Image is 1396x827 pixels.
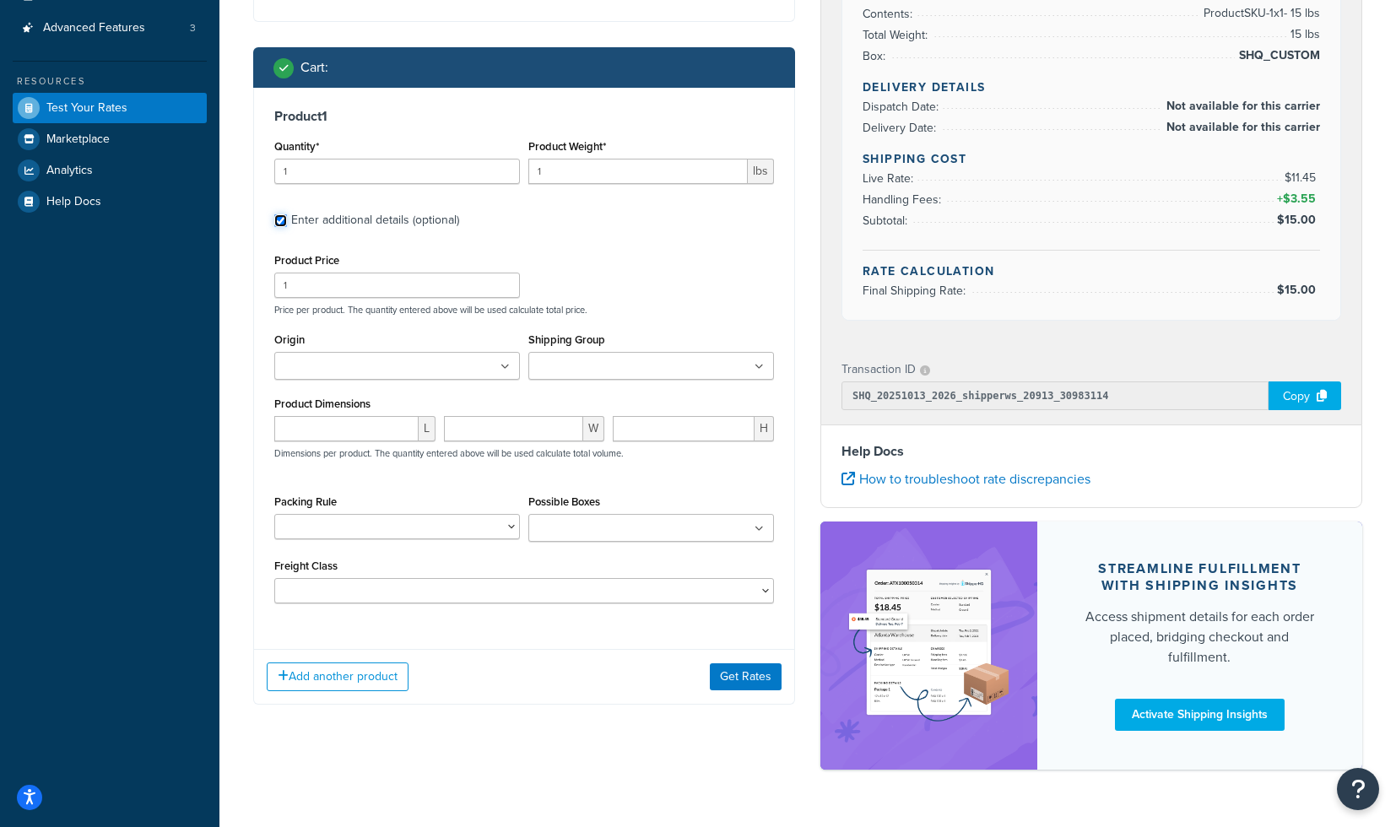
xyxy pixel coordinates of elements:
[755,416,774,441] span: H
[13,93,207,123] a: Test Your Rates
[190,21,196,35] span: 3
[528,333,605,346] label: Shipping Group
[863,26,932,44] span: Total Weight:
[528,159,748,184] input: 0.00
[1235,46,1320,66] span: SHQ_CUSTOM
[841,441,1341,462] h4: Help Docs
[274,559,338,572] label: Freight Class
[1199,3,1320,24] span: Product SKU-1 x 1 - 15 lbs
[863,47,890,65] span: Box:
[748,159,774,184] span: lbs
[274,254,339,267] label: Product Price
[274,495,337,508] label: Packing Rule
[267,662,409,691] button: Add another product
[1269,381,1341,410] div: Copy
[274,140,319,153] label: Quantity*
[863,191,945,208] span: Handling Fees:
[1078,560,1322,594] div: Streamline Fulfillment with Shipping Insights
[863,119,940,137] span: Delivery Date:
[274,108,774,125] h3: Product 1
[274,333,305,346] label: Origin
[13,155,207,186] a: Analytics
[1286,24,1320,45] span: 15 lbs
[863,5,917,23] span: Contents:
[1277,281,1320,299] span: $15.00
[1285,169,1320,186] span: $11.45
[1078,607,1322,668] div: Access shipment details for each order placed, bridging checkout and fulfillment.
[528,140,606,153] label: Product Weight*
[1115,699,1285,731] a: Activate Shipping Insights
[863,170,917,187] span: Live Rate:
[841,358,916,381] p: Transaction ID
[863,78,1320,96] h4: Delivery Details
[863,150,1320,168] h4: Shipping Cost
[274,397,371,410] label: Product Dimensions
[46,101,127,116] span: Test Your Rates
[300,60,328,75] h2: Cart :
[863,262,1320,280] h4: Rate Calculation
[1162,117,1320,138] span: Not available for this carrier
[841,469,1090,489] a: How to troubleshoot rate discrepancies
[46,195,101,209] span: Help Docs
[13,13,207,44] a: Advanced Features3
[13,74,207,89] div: Resources
[1337,768,1379,810] button: Open Resource Center
[13,186,207,217] a: Help Docs
[270,447,624,459] p: Dimensions per product. The quantity entered above will be used calculate total volume.
[1283,190,1320,208] span: $3.55
[270,304,778,316] p: Price per product. The quantity entered above will be used calculate total price.
[43,21,145,35] span: Advanced Features
[274,214,287,227] input: Enter additional details (optional)
[863,212,912,230] span: Subtotal:
[46,132,110,147] span: Marketplace
[863,282,970,300] span: Final Shipping Rate:
[46,164,93,178] span: Analytics
[1277,211,1320,229] span: $15.00
[863,98,943,116] span: Dispatch Date:
[1162,96,1320,116] span: Not available for this carrier
[528,495,600,508] label: Possible Boxes
[13,13,207,44] li: Advanced Features
[583,416,604,441] span: W
[419,416,436,441] span: L
[1274,189,1320,209] span: +
[274,159,520,184] input: 0
[13,124,207,154] a: Marketplace
[846,547,1012,744] img: feature-image-si-e24932ea9b9fcd0ff835db86be1ff8d589347e8876e1638d903ea230a36726be.png
[291,208,459,232] div: Enter additional details (optional)
[710,663,782,690] button: Get Rates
